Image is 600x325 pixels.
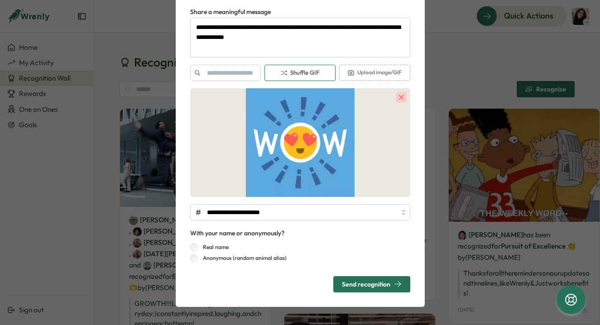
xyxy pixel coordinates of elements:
label: Anonymous (random animal alias) [197,254,287,262]
span: Shuffle GIF [280,69,319,77]
div: Send recognition [342,280,402,288]
button: Send recognition [333,276,410,292]
button: Shuffle GIF [264,65,336,81]
img: gif [190,88,410,197]
div: With your name or anonymously? [190,229,284,239]
label: Real name [197,244,229,251]
label: Share a meaningful message [190,7,271,17]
